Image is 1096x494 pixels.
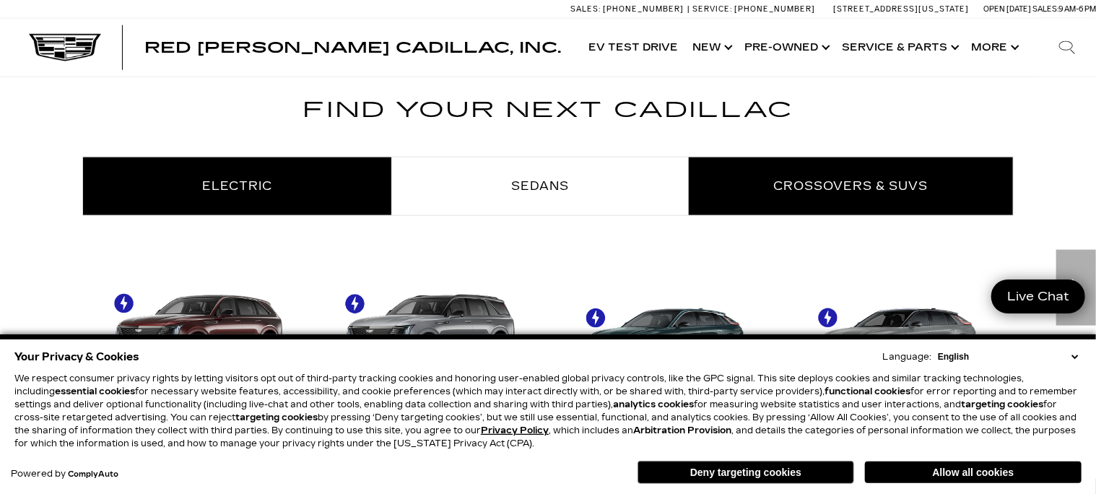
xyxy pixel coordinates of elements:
span: Service: [692,4,732,14]
span: Sales: [570,4,601,14]
span: Sales: [1032,4,1058,14]
a: LYRIQ-V LYRIQ-V [781,272,1014,422]
span: Crossovers & SUVs [774,179,928,193]
button: More [964,19,1024,77]
img: LYRIQ [555,272,774,381]
span: [PHONE_NUMBER] [734,4,815,14]
div: Next slide [1056,250,1096,326]
a: New [685,19,737,77]
strong: functional cookies [825,386,910,396]
button: Allow all cookies [865,461,1082,483]
div: Powered by [11,469,118,479]
a: Service: [PHONE_NUMBER] [687,5,819,13]
strong: targeting cookies [961,399,1043,409]
a: LYRIQ LYRIQ [548,272,781,422]
div: Electric [82,272,1014,422]
a: ESCALADE IQ ESCALADE IQ [82,272,316,422]
span: [PHONE_NUMBER] [603,4,684,14]
a: ComplyAuto [68,470,118,479]
a: ESCALADE IQL ESCALADE IQL [316,272,549,422]
span: Live Chat [1000,288,1077,305]
img: ESCALADE IQ [90,272,308,381]
div: Language: [882,352,931,361]
span: Sedans [511,179,569,193]
img: ESCALADE IQL [323,272,542,381]
strong: targeting cookies [235,412,318,422]
li: Sedans [392,157,689,216]
span: Open [DATE] [983,4,1031,14]
div: Search [1038,19,1096,77]
u: Privacy Policy [481,425,549,435]
a: EV Test Drive [581,19,685,77]
span: Red [PERSON_NAME] Cadillac, Inc. [144,39,561,56]
strong: Arbitration Provision [633,425,731,435]
span: 9 AM-6 PM [1058,4,1096,14]
img: Cadillac Dark Logo with Cadillac White Text [29,34,101,61]
a: Live Chat [991,279,1085,313]
button: Deny targeting cookies [638,461,854,484]
span: Your Privacy & Cookies [14,347,139,367]
a: Service & Parts [835,19,964,77]
a: Sales: [PHONE_NUMBER] [570,5,687,13]
h2: Find Your Next Cadillac [82,92,1014,146]
select: Language Select [934,350,1082,363]
a: [STREET_ADDRESS][US_STATE] [833,4,969,14]
a: Red [PERSON_NAME] Cadillac, Inc. [144,40,561,55]
img: LYRIQ-V [788,272,1007,381]
span: Electric [202,179,272,193]
p: We respect consumer privacy rights by letting visitors opt out of third-party tracking cookies an... [14,372,1082,450]
strong: essential cookies [55,386,135,396]
li: Crossovers & SUVs [689,157,1014,216]
strong: analytics cookies [613,399,694,409]
li: Electric [82,157,392,216]
a: Pre-Owned [737,19,835,77]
